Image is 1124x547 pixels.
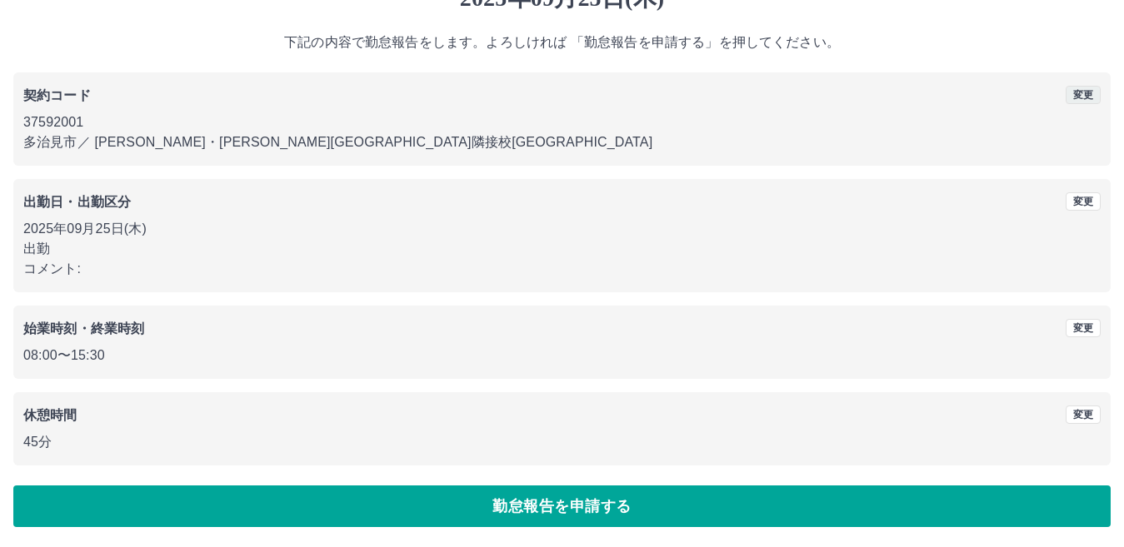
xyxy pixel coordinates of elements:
[23,132,1101,152] p: 多治見市 ／ [PERSON_NAME]・[PERSON_NAME][GEOGRAPHIC_DATA]隣接校[GEOGRAPHIC_DATA]
[23,112,1101,132] p: 37592001
[23,88,91,102] b: 契約コード
[1066,405,1101,424] button: 変更
[1066,86,1101,104] button: 変更
[1066,192,1101,211] button: 変更
[23,408,77,422] b: 休憩時間
[23,432,1101,452] p: 45分
[1066,319,1101,337] button: 変更
[23,239,1101,259] p: 出勤
[23,321,144,336] b: 始業時刻・終業時刻
[23,219,1101,239] p: 2025年09月25日(木)
[13,32,1111,52] p: 下記の内容で勤怠報告をします。よろしければ 「勤怠報告を申請する」を押してください。
[23,259,1101,279] p: コメント:
[23,346,1101,365] p: 08:00 〜 15:30
[23,195,131,209] b: 出勤日・出勤区分
[13,485,1111,527] button: 勤怠報告を申請する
